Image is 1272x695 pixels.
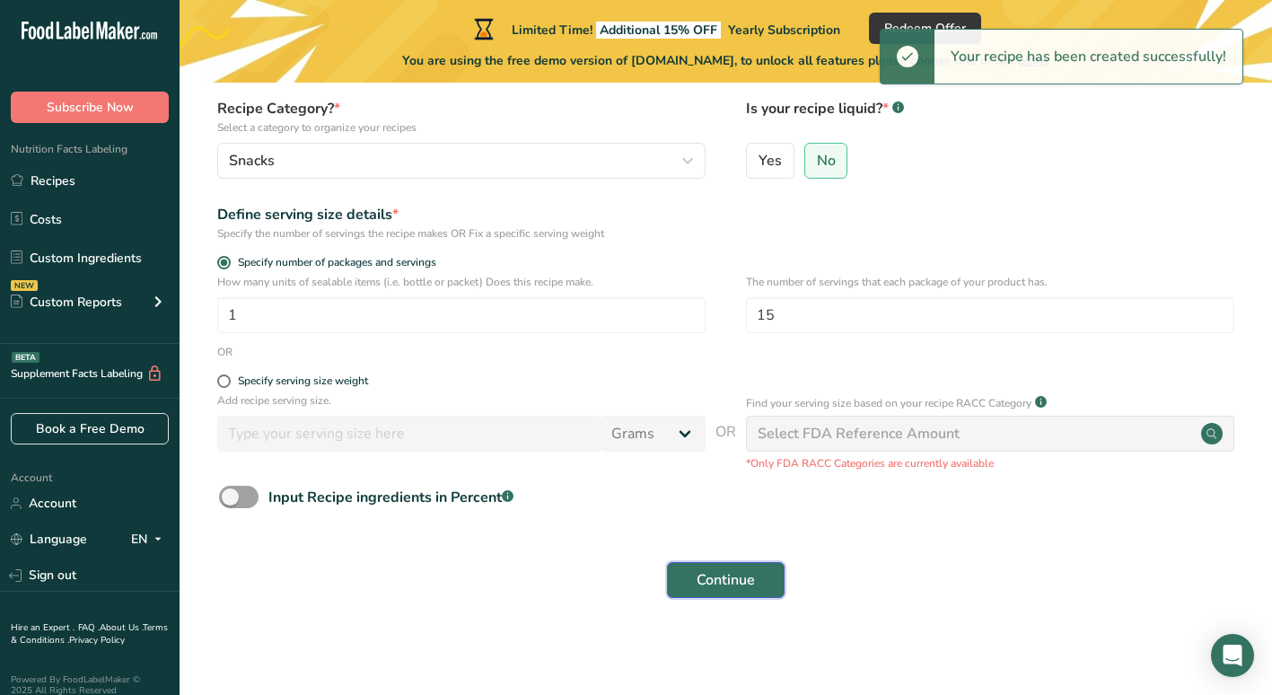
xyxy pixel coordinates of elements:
[217,344,232,360] div: OR
[268,487,513,508] div: Input Recipe ingredients in Percent
[746,274,1234,290] p: The number of servings that each package of your product has.
[817,152,836,170] span: No
[69,634,125,647] a: Privacy Policy
[470,18,840,40] div: Limited Time!
[217,98,706,136] label: Recipe Category?
[934,30,1242,84] div: Your recipe has been created successfully!
[217,119,706,136] p: Select a category to organize your recipes
[11,413,169,444] a: Book a Free Demo
[217,416,601,452] input: Type your serving size here
[869,13,981,44] button: Redeem Offer
[884,19,966,38] span: Redeem Offer
[11,523,87,555] a: Language
[746,395,1031,411] p: Find your serving size based on your recipe RACC Category
[11,293,122,312] div: Custom Reports
[217,225,706,242] div: Specify the number of servings the recipe makes OR Fix a specific serving weight
[217,204,706,225] div: Define serving size details
[746,98,1234,136] label: Is your recipe liquid?
[759,152,782,170] span: Yes
[715,421,736,471] span: OR
[746,455,1234,471] p: *Only FDA RACC Categories are currently available
[11,92,169,123] button: Subscribe Now
[11,621,75,634] a: Hire an Expert .
[131,529,169,550] div: EN
[100,621,143,634] a: About Us .
[12,352,39,363] div: BETA
[596,22,721,39] span: Additional 15% OFF
[238,374,368,388] div: Specify serving size weight
[11,621,168,647] a: Terms & Conditions .
[47,98,134,117] span: Subscribe Now
[78,621,100,634] a: FAQ .
[11,280,38,291] div: NEW
[758,423,960,444] div: Select FDA Reference Amount
[402,51,1049,70] span: You are using the free demo version of [DOMAIN_NAME], to unlock all features please choose one of...
[1211,634,1254,677] div: Open Intercom Messenger
[231,256,436,269] span: Specify number of packages and servings
[667,562,785,598] button: Continue
[217,143,706,179] button: Snacks
[217,274,706,290] p: How many units of sealable items (i.e. bottle or packet) Does this recipe make.
[728,22,840,39] span: Yearly Subscription
[697,569,755,591] span: Continue
[229,150,275,172] span: Snacks
[217,392,706,409] p: Add recipe serving size.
